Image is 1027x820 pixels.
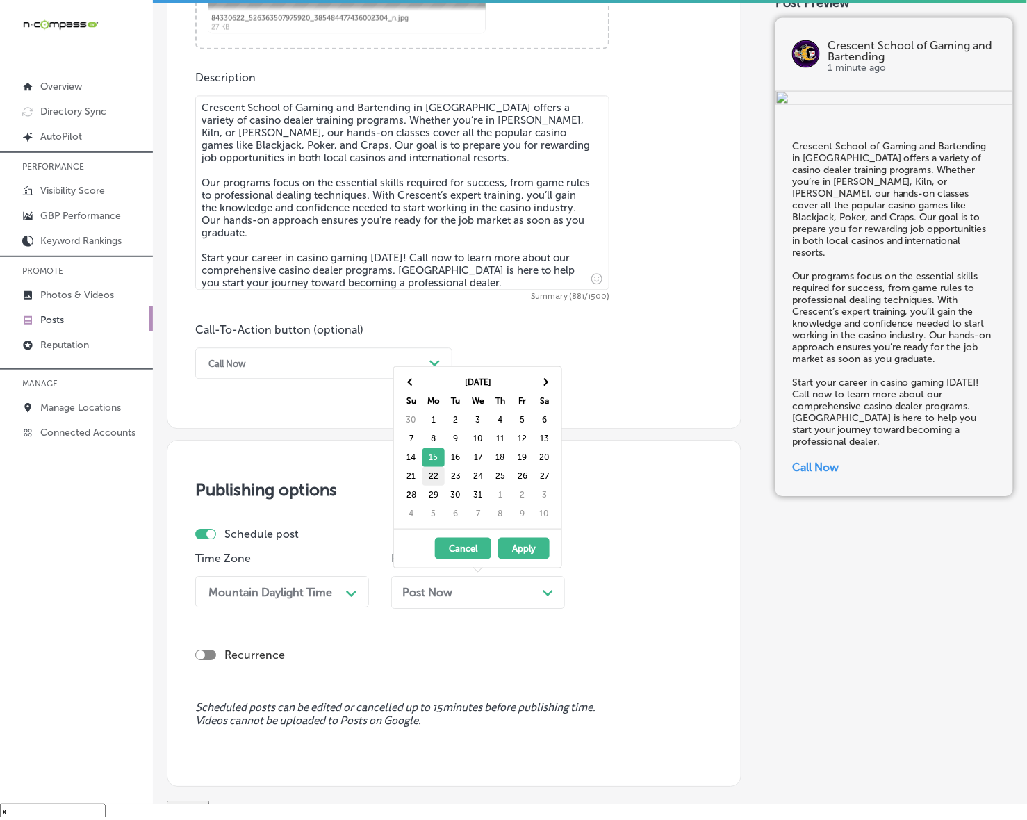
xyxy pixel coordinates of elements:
[489,467,511,486] td: 25
[467,467,489,486] td: 24
[224,648,285,662] label: Recurrence
[534,429,556,448] td: 13
[534,392,556,411] th: Sa
[534,505,556,523] td: 10
[422,392,445,411] th: Mo
[792,461,839,474] span: Call Now
[422,448,445,467] td: 15
[534,486,556,505] td: 3
[208,358,246,368] div: Call Now
[511,392,534,411] th: Fr
[792,140,996,448] h5: Crescent School of Gaming and Bartending in [GEOGRAPHIC_DATA] offers a variety of casino dealer t...
[445,467,467,486] td: 23
[467,429,489,448] td: 10
[40,131,82,142] p: AutoPilot
[498,538,550,559] button: Apply
[422,486,445,505] td: 29
[445,429,467,448] td: 9
[40,339,89,351] p: Reputation
[534,411,556,429] td: 6
[167,801,209,816] button: Publish
[195,293,609,301] span: Summary (881/1500)
[195,95,609,290] textarea: Crescent School of Gaming and Bartending in [GEOGRAPHIC_DATA] offers a variety of casino dealer t...
[400,392,422,411] th: Su
[400,486,422,505] td: 28
[511,505,534,523] td: 9
[195,323,363,336] label: Call-To-Action button (optional)
[489,448,511,467] td: 18
[195,479,713,500] h3: Publishing options
[40,210,121,222] p: GBP Performance
[422,373,534,392] th: [DATE]
[467,505,489,523] td: 7
[195,552,369,565] p: Time Zone
[445,486,467,505] td: 30
[511,486,534,505] td: 2
[511,429,534,448] td: 12
[400,448,422,467] td: 14
[422,429,445,448] td: 8
[195,71,256,84] label: Description
[208,585,332,598] div: Mountain Daylight Time
[400,429,422,448] td: 7
[400,411,422,429] td: 30
[534,448,556,467] td: 20
[467,448,489,467] td: 17
[400,505,422,523] td: 4
[224,527,299,541] label: Schedule post
[40,106,106,117] p: Directory Sync
[511,411,534,429] td: 5
[40,235,122,247] p: Keyword Rankings
[489,505,511,523] td: 8
[391,552,565,565] p: Post on
[585,270,602,287] span: Insert emoji
[828,40,996,63] p: Crescent School of Gaming and Bartending
[511,448,534,467] td: 19
[40,402,121,413] p: Manage Locations
[422,505,445,523] td: 5
[445,448,467,467] td: 16
[489,411,511,429] td: 4
[445,392,467,411] th: Tu
[422,411,445,429] td: 1
[22,18,99,31] img: 660ab0bf-5cc7-4cb8-ba1c-48b5ae0f18e60NCTV_CLogo_TV_Black_-500x88.png
[534,467,556,486] td: 27
[489,429,511,448] td: 11
[195,701,713,728] span: Scheduled posts can be edited or cancelled up to 15 minutes before publishing time. Videos cannot...
[511,467,534,486] td: 26
[445,505,467,523] td: 6
[828,63,996,74] p: 1 minute ago
[400,467,422,486] td: 21
[792,40,820,67] img: logo
[467,392,489,411] th: We
[40,314,64,326] p: Posts
[467,486,489,505] td: 31
[40,185,105,197] p: Visibility Score
[40,81,82,92] p: Overview
[775,90,1013,107] img: 9b87a92e-9efa-4803-9cb8-0f67cd9089d4
[435,538,491,559] button: Cancel
[489,392,511,411] th: Th
[40,289,114,301] p: Photos & Videos
[40,427,135,438] p: Connected Accounts
[402,586,452,599] span: Post Now
[422,467,445,486] td: 22
[467,411,489,429] td: 3
[489,486,511,505] td: 1
[445,411,467,429] td: 2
